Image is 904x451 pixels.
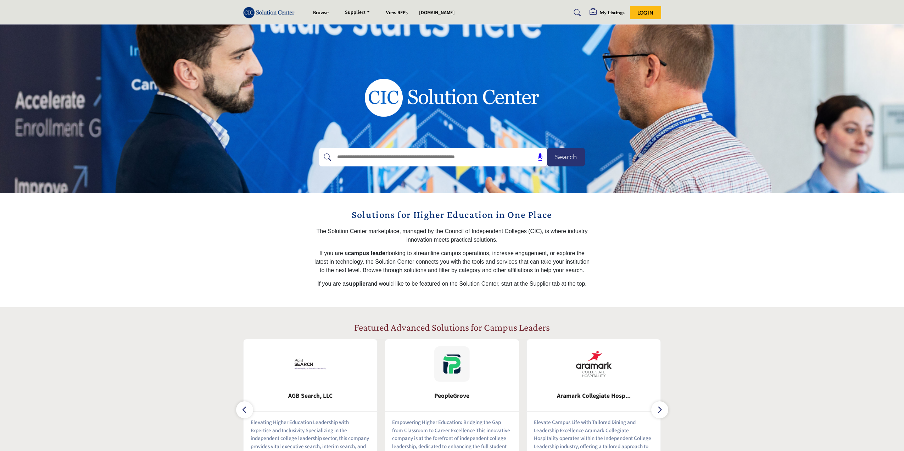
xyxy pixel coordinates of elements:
span: Search [555,152,577,162]
span: The Solution Center marketplace, managed by the Council of Independent Colleges (CIC), is where i... [317,228,588,243]
span: PeopleGrove [396,391,508,401]
span: AGB Search, LLC [254,391,367,401]
img: Aramark Collegiate Hospitality [576,346,612,382]
a: AGB Search, LLC [244,387,378,406]
h2: Solutions for Higher Education in One Place [314,207,590,222]
b: PeopleGrove [396,387,508,406]
h5: My Listings [600,9,625,16]
a: [DOMAIN_NAME] [419,9,455,16]
a: Browse [313,9,329,16]
img: AGB Search, LLC [292,346,328,382]
strong: supplier [346,281,368,287]
a: Aramark Collegiate Hosp... [527,387,661,406]
span: If you are a and would like to be featured on the Solution Center, start at the Supplier tab at t... [317,281,587,287]
span: Log In [637,10,653,16]
button: Log In [630,6,661,19]
b: AGB Search, LLC [254,387,367,406]
span: If you are a looking to streamline campus operations, increase engagement, or explore the latest ... [314,250,590,273]
img: PeopleGrove [434,346,470,382]
div: My Listings [590,9,625,17]
a: PeopleGrove [385,387,519,406]
img: Site Logo [243,7,298,18]
b: Aramark Collegiate Hospitality [537,387,650,406]
strong: campus leader [348,250,387,256]
h2: Featured Advanced Solutions for Campus Leaders [354,321,550,334]
span: Aramark Collegiate Hosp... [537,391,650,401]
button: Search [547,148,585,166]
a: View RFPs [386,9,408,16]
a: Suppliers [340,8,375,18]
img: image [340,51,564,144]
a: Search [567,7,586,18]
